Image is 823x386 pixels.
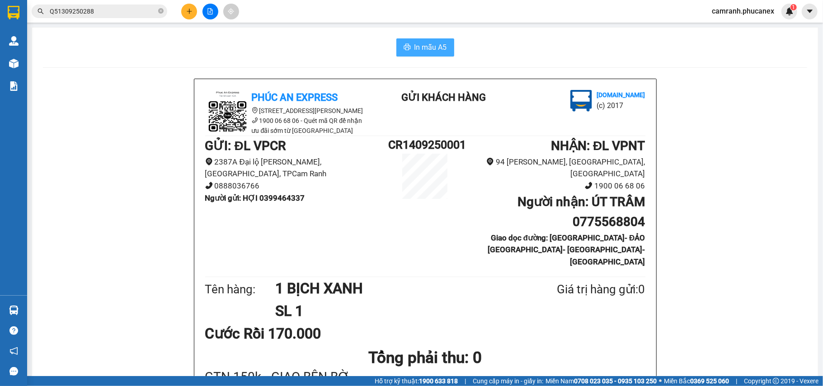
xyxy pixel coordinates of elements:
[205,370,645,384] div: GTN 150k - GIAO BÊN BỜ
[205,322,350,345] div: Cước Rồi 170.000
[659,379,662,383] span: ⚪️
[401,92,486,103] b: Gửi khách hàng
[419,377,458,385] strong: 1900 633 818
[705,5,781,17] span: camranh.phucanex
[205,156,389,180] li: 2387A Đại lộ [PERSON_NAME], [GEOGRAPHIC_DATA], TPCam Ranh
[205,106,368,116] li: [STREET_ADDRESS][PERSON_NAME]
[205,158,213,165] span: environment
[223,4,239,19] button: aim
[388,136,461,154] h1: CR1409250001
[574,377,657,385] strong: 0708 023 035 - 0935 103 250
[205,90,250,135] img: logo.jpg
[228,8,234,14] span: aim
[785,7,794,15] img: icon-new-feature
[597,91,645,99] b: [DOMAIN_NAME]
[802,4,818,19] button: caret-down
[546,376,657,386] span: Miền Nam
[205,193,305,202] b: Người gửi : HỢI 0399464337
[806,7,814,15] span: caret-down
[205,138,286,153] b: GỬI : ĐL VPCR
[517,194,645,229] b: Người nhận : ÚT TRÂM 0775568804
[462,156,645,180] li: 94 [PERSON_NAME], [GEOGRAPHIC_DATA], [GEOGRAPHIC_DATA]
[275,300,513,322] h1: SL 1
[252,117,258,123] span: phone
[207,8,213,14] span: file-add
[585,182,593,189] span: phone
[9,36,19,46] img: warehouse-icon
[551,138,645,153] b: NHẬN : ĐL VPNT
[404,43,411,52] span: printer
[8,6,19,19] img: logo-vxr
[792,4,795,10] span: 1
[396,38,454,56] button: printerIn mẫu A5
[9,347,18,355] span: notification
[690,377,729,385] strong: 0369 525 060
[9,367,18,376] span: message
[205,182,213,189] span: phone
[205,180,389,192] li: 0888036766
[181,4,197,19] button: plus
[736,376,737,386] span: |
[50,6,156,16] input: Tìm tên, số ĐT hoặc mã đơn
[790,4,797,10] sup: 1
[205,345,645,370] h1: Tổng phải thu: 0
[252,107,258,113] span: environment
[473,376,543,386] span: Cung cấp máy in - giấy in:
[275,277,513,300] h1: 1 BỊCH XANH
[486,158,494,165] span: environment
[38,8,44,14] span: search
[375,376,458,386] span: Hỗ trợ kỹ thuật:
[597,100,645,111] li: (c) 2017
[186,8,193,14] span: plus
[9,326,18,335] span: question-circle
[462,180,645,192] li: 1900 06 68 06
[202,4,218,19] button: file-add
[9,306,19,315] img: warehouse-icon
[773,378,779,384] span: copyright
[9,59,19,68] img: warehouse-icon
[488,233,645,266] b: Giao dọc đường: [GEOGRAPHIC_DATA]- ĐẢO [GEOGRAPHIC_DATA]- [GEOGRAPHIC_DATA]-[GEOGRAPHIC_DATA]
[414,42,447,53] span: In mẫu A5
[570,90,592,112] img: logo.jpg
[664,376,729,386] span: Miền Bắc
[158,7,164,16] span: close-circle
[513,280,645,299] div: Giá trị hàng gửi: 0
[9,81,19,91] img: solution-icon
[465,376,466,386] span: |
[158,8,164,14] span: close-circle
[205,280,276,299] div: Tên hàng:
[205,116,368,136] li: 1900 06 68 06 - Quét mã QR để nhận ưu đãi sớm từ [GEOGRAPHIC_DATA]
[252,92,338,103] b: Phúc An Express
